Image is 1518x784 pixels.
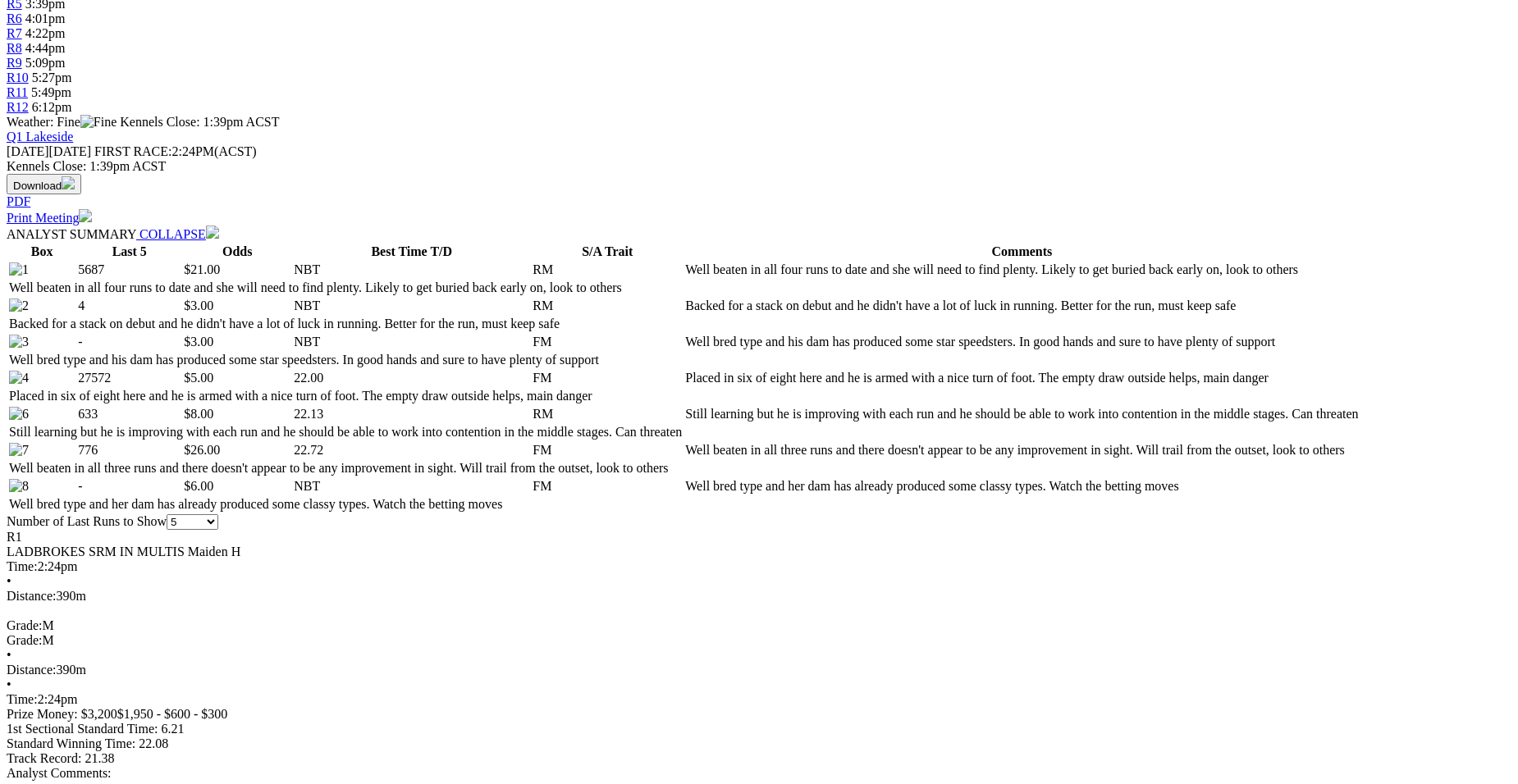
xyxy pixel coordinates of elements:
[293,244,530,260] th: Best Time T/D
[32,100,72,114] span: 6:12pm
[94,144,257,158] span: 2:24PM(ACST)
[7,159,1511,174] div: Kennels Close: 1:39pm ACST
[7,115,120,129] span: Weather: Fine
[532,406,683,422] td: RM
[7,26,22,40] a: R7
[77,442,181,458] td: 776
[684,244,1359,260] th: Comments
[684,442,1359,458] td: Well beaten in all three runs and there doesn't appear to be any improvement in sight. Will trail...
[7,530,22,544] span: R1
[9,443,29,458] img: 7
[7,559,38,573] span: Time:
[9,335,29,349] img: 3
[184,407,213,421] span: $8.00
[7,722,158,736] span: 1st Sectional Standard Time:
[161,722,184,736] span: 6.21
[77,262,181,278] td: 5687
[139,227,206,241] span: COLLAPSE
[7,514,1511,530] div: Number of Last Runs to Show
[77,244,181,260] th: Last 5
[8,280,683,296] td: Well beaten in all four runs to date and she will need to find plenty. Likely to get buried back ...
[117,707,228,721] span: $1,950 - $600 - $300
[77,406,181,422] td: 633
[7,736,135,750] span: Standard Winning Time:
[7,633,1511,648] div: M
[7,633,43,647] span: Grade:
[184,443,220,457] span: $26.00
[184,479,213,493] span: $6.00
[7,174,81,194] button: Download
[7,56,22,70] a: R9
[8,496,683,513] td: Well bred type and her dam has already produced some classy types. Watch the betting moves
[7,545,1511,559] div: LADBROKES SRM IN MULTIS Maiden H
[684,478,1359,495] td: Well bred type and her dam has already produced some classy types. Watch the betting moves
[7,589,56,603] span: Distance:
[120,115,279,129] span: Kennels Close: 1:39pm ACST
[7,618,1511,633] div: M
[7,11,22,25] a: R6
[7,144,49,158] span: [DATE]
[7,618,43,632] span: Grade:
[8,352,683,368] td: Well bred type and his dam has produced some star speedsters. In good hands and sure to have plen...
[8,316,683,332] td: Backed for a stack on debut and he didn't have a lot of luck in running. Better for the run, must...
[183,244,291,260] th: Odds
[7,574,11,588] span: •
[293,262,530,278] td: NBT
[532,478,683,495] td: FM
[7,559,1511,574] div: 2:24pm
[7,766,112,780] span: Analyst Comments:
[9,479,29,494] img: 8
[25,41,66,55] span: 4:44pm
[9,407,29,422] img: 6
[184,371,213,385] span: $5.00
[684,334,1359,350] td: Well bred type and his dam has produced some star speedsters. In good hands and sure to have plen...
[184,262,220,276] span: $21.00
[206,226,219,239] img: chevron-down-white.svg
[7,100,29,114] a: R12
[8,244,75,260] th: Box
[62,176,75,189] img: download.svg
[293,406,530,422] td: 22.13
[9,371,29,385] img: 4
[7,211,92,225] a: Print Meeting
[32,71,72,84] span: 5:27pm
[532,244,683,260] th: S/A Trait
[136,227,219,241] a: COLLAPSE
[7,648,11,662] span: •
[293,370,530,386] td: 22.00
[532,370,683,386] td: FM
[9,262,29,277] img: 1
[7,663,1511,677] div: 390m
[25,56,66,70] span: 5:09pm
[293,442,530,458] td: 22.72
[293,478,530,495] td: NBT
[184,335,213,349] span: $3.00
[77,370,181,386] td: 27572
[7,71,29,84] a: R10
[532,298,683,314] td: RM
[7,85,28,99] a: R11
[7,589,1511,604] div: 390m
[7,41,22,55] a: R8
[7,692,1511,707] div: 2:24pm
[8,424,683,440] td: Still learning but he is improving with each run and he should be able to work into contention in...
[684,370,1359,386] td: Placed in six of eight here and he is armed with a nice turn of foot. The empty draw outside help...
[31,85,71,99] span: 5:49pm
[80,115,117,130] img: Fine
[7,663,56,677] span: Distance:
[293,298,530,314] td: NBT
[532,442,683,458] td: FM
[184,299,213,312] span: $3.00
[7,130,73,144] a: Q1 Lakeside
[77,478,181,495] td: -
[7,226,1511,242] div: ANALYST SUMMARY
[532,262,683,278] td: RM
[139,736,168,750] span: 22.08
[7,194,30,208] a: PDF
